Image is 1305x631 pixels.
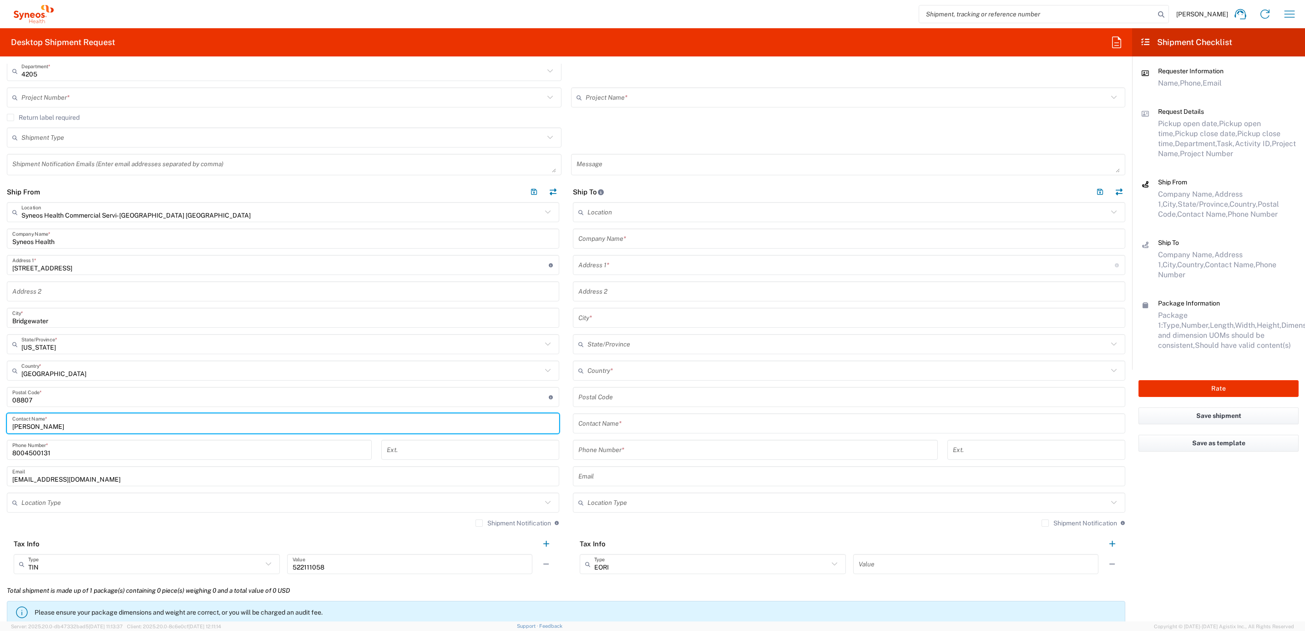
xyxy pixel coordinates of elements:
input: Shipment, tracking or reference number [919,5,1155,23]
span: Package 1: [1158,311,1188,330]
span: Height, [1257,321,1281,330]
span: Name, [1158,79,1180,87]
label: Shipment Notification [1042,519,1117,527]
a: Support [517,623,540,629]
span: Ship To [1158,239,1179,246]
button: Save shipment [1138,407,1299,424]
span: Request Details [1158,108,1204,115]
button: Save as template [1138,435,1299,452]
span: Package Information [1158,300,1220,307]
span: Project Number [1180,149,1233,158]
span: Task, [1217,139,1235,148]
span: Ship From [1158,178,1187,186]
h2: Shipment Checklist [1140,37,1232,48]
h2: Desktop Shipment Request [11,37,115,48]
span: Company Name, [1158,250,1214,259]
span: Email [1203,79,1222,87]
span: Server: 2025.20.0-db47332bad5 [11,624,123,629]
span: [DATE] 12:11:14 [188,624,221,629]
span: Phone Number [1228,210,1278,219]
span: Country, [1177,260,1205,269]
span: [DATE] 11:13:37 [89,624,123,629]
span: Company Name, [1158,190,1214,198]
button: Rate [1138,380,1299,397]
h2: Ship To [573,188,604,197]
span: Department, [1175,139,1217,148]
span: City, [1163,200,1178,209]
span: Number, [1181,321,1210,330]
span: Activity ID, [1235,139,1272,148]
span: Country, [1229,200,1258,209]
span: Copyright © [DATE]-[DATE] Agistix Inc., All Rights Reserved [1154,622,1294,631]
p: Please ensure your package dimensions and weight are correct, or you will be charged an audit fee. [35,608,1121,616]
span: Width, [1235,321,1257,330]
h2: Tax Info [14,539,40,549]
span: City, [1163,260,1177,269]
a: Feedback [539,623,562,629]
h2: Tax Info [580,539,606,549]
span: Length, [1210,321,1235,330]
span: Pickup open date, [1158,119,1219,128]
span: Type, [1163,321,1181,330]
span: Requester Information [1158,67,1224,75]
h2: Ship From [7,188,40,197]
span: [PERSON_NAME] [1176,10,1228,18]
span: Phone, [1180,79,1203,87]
label: Shipment Notification [475,519,551,527]
span: Contact Name, [1177,210,1228,219]
span: Contact Name, [1205,260,1255,269]
span: State/Province, [1178,200,1229,209]
span: Should have valid content(s) [1195,341,1291,350]
span: Pickup close date, [1175,129,1237,138]
label: Return label required [7,114,80,121]
span: Client: 2025.20.0-8c6e0cf [127,624,221,629]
